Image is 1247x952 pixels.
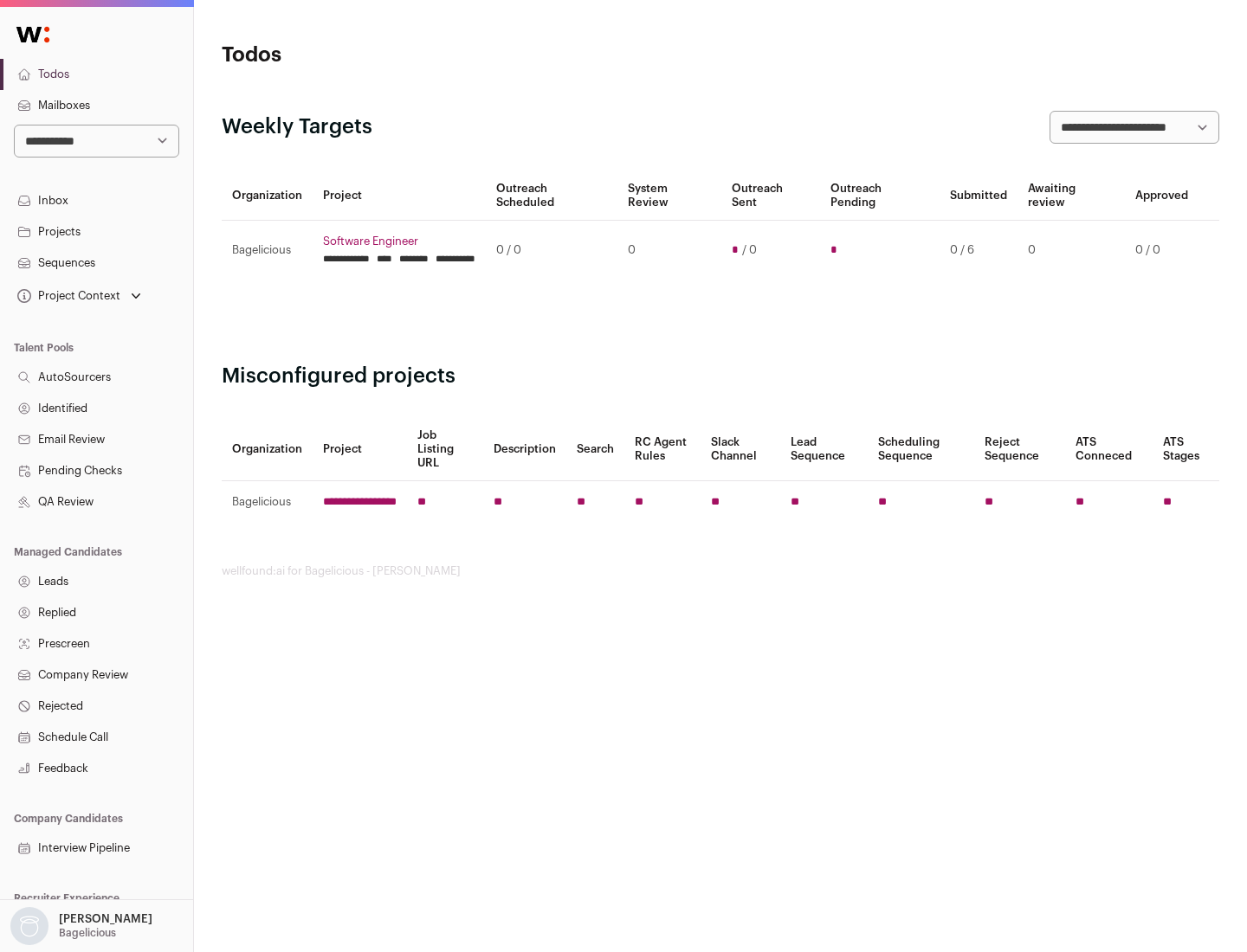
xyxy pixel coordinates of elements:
h2: Misconfigured projects [222,363,1219,390]
th: Outreach Sent [721,171,821,221]
h2: Weekly Targets [222,113,372,141]
th: Scheduling Sequence [868,418,974,481]
h1: Todos [222,42,554,69]
th: Project [313,171,486,221]
th: RC Agent Rules [624,418,700,481]
th: Organization [222,171,313,221]
th: ATS Conneced [1065,418,1152,481]
th: ATS Stages [1153,418,1219,481]
th: Search [566,418,624,481]
td: 0 / 0 [486,221,617,280]
td: 0 / 0 [1125,221,1199,280]
td: 0 [1018,221,1125,280]
footer: wellfound:ai for Bagelicious - [PERSON_NAME] [222,564,1219,578]
th: Awaiting review [1018,171,1125,221]
a: Software Engineer [323,235,475,248]
th: Outreach Pending [820,171,939,221]
td: 0 / 6 [940,221,1018,280]
td: 0 [617,221,720,280]
th: Submitted [940,171,1018,221]
th: Organization [222,418,313,481]
p: [PERSON_NAME] [59,912,152,926]
th: Lead Sequence [780,418,868,481]
th: Approved [1125,171,1199,221]
th: Reject Sequence [974,418,1066,481]
th: System Review [617,171,720,221]
div: Project Context [14,289,120,303]
img: nopic.png [10,907,48,945]
span: / 0 [742,243,757,257]
p: Bagelicious [59,926,116,940]
th: Slack Channel [701,418,780,481]
th: Project [313,418,407,481]
img: Wellfound [7,17,59,52]
th: Outreach Scheduled [486,171,617,221]
button: Open dropdown [7,907,156,945]
button: Open dropdown [14,284,145,308]
td: Bagelicious [222,481,313,524]
th: Job Listing URL [407,418,483,481]
th: Description [483,418,566,481]
td: Bagelicious [222,221,313,280]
